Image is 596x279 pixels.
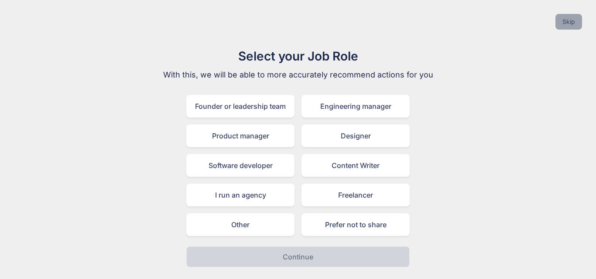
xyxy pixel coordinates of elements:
div: I run an agency [186,184,295,206]
div: Prefer not to share [301,213,410,236]
div: Engineering manager [301,95,410,118]
div: Other [186,213,295,236]
div: Freelancer [301,184,410,206]
p: Continue [283,252,313,262]
h1: Select your Job Role [151,47,445,65]
p: With this, we will be able to more accurately recommend actions for you [151,69,445,81]
div: Designer [301,124,410,147]
div: Founder or leadership team [186,95,295,118]
div: Software developer [186,154,295,177]
div: Product manager [186,124,295,147]
div: Content Writer [301,154,410,177]
button: Skip [555,14,582,30]
button: Continue [186,246,410,267]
